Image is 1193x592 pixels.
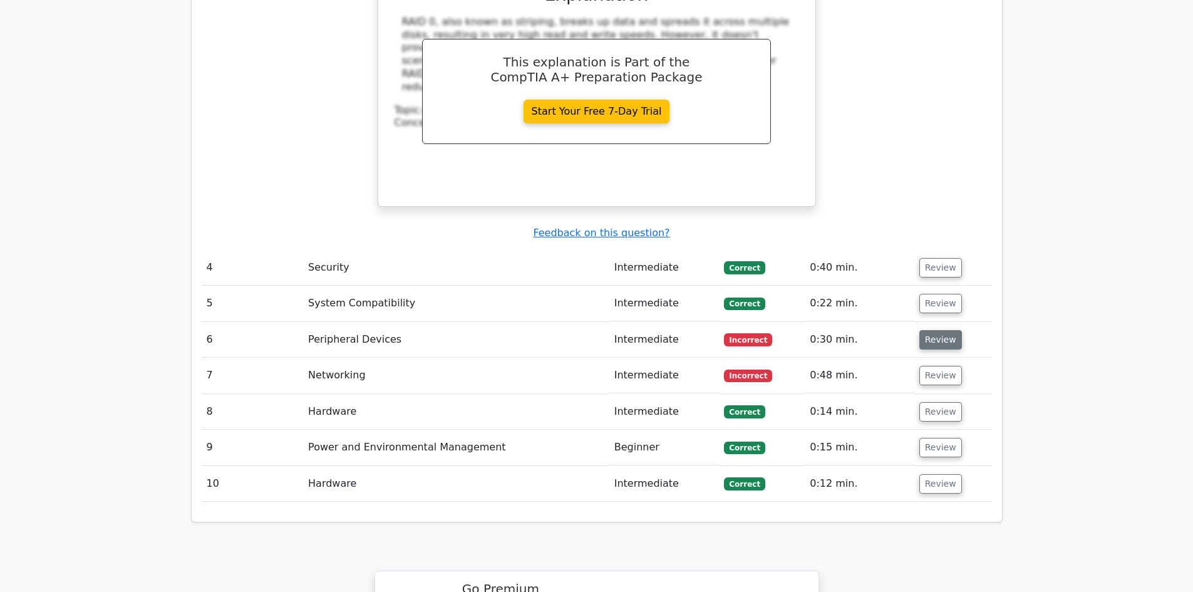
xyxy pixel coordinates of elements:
button: Review [919,474,962,494]
td: Beginner [609,430,720,465]
button: Review [919,366,962,385]
td: Networking [303,358,609,393]
span: Incorrect [724,333,772,346]
div: Topic: [395,104,799,117]
td: Intermediate [609,394,720,430]
div: RAID 0, also known as striping, breaks up data and spreads it across multiple disks, resulting in... [402,16,792,94]
div: Concept: [395,117,799,130]
td: Hardware [303,394,609,430]
td: 0:15 min. [805,430,914,465]
td: Hardware [303,466,609,502]
a: Feedback on this question? [533,227,669,239]
td: 0:40 min. [805,250,914,286]
td: 9 [202,430,304,465]
td: Security [303,250,609,286]
td: Power and Environmental Management [303,430,609,465]
td: Peripheral Devices [303,322,609,358]
td: 5 [202,286,304,321]
td: 4 [202,250,304,286]
span: Correct [724,298,765,310]
button: Review [919,258,962,278]
td: Intermediate [609,250,720,286]
td: 0:48 min. [805,358,914,393]
span: Correct [724,442,765,454]
td: 7 [202,358,304,393]
td: Intermediate [609,466,720,502]
a: Start Your Free 7-Day Trial [524,100,670,123]
td: 0:30 min. [805,322,914,358]
span: Correct [724,405,765,418]
button: Review [919,294,962,313]
td: 0:22 min. [805,286,914,321]
span: Incorrect [724,370,772,382]
td: 10 [202,466,304,502]
span: Correct [724,261,765,274]
td: 0:12 min. [805,466,914,502]
td: System Compatibility [303,286,609,321]
span: Correct [724,477,765,490]
td: 6 [202,322,304,358]
button: Review [919,402,962,422]
td: 8 [202,394,304,430]
button: Review [919,438,962,457]
button: Review [919,330,962,350]
td: Intermediate [609,286,720,321]
td: 0:14 min. [805,394,914,430]
td: Intermediate [609,322,720,358]
td: Intermediate [609,358,720,393]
